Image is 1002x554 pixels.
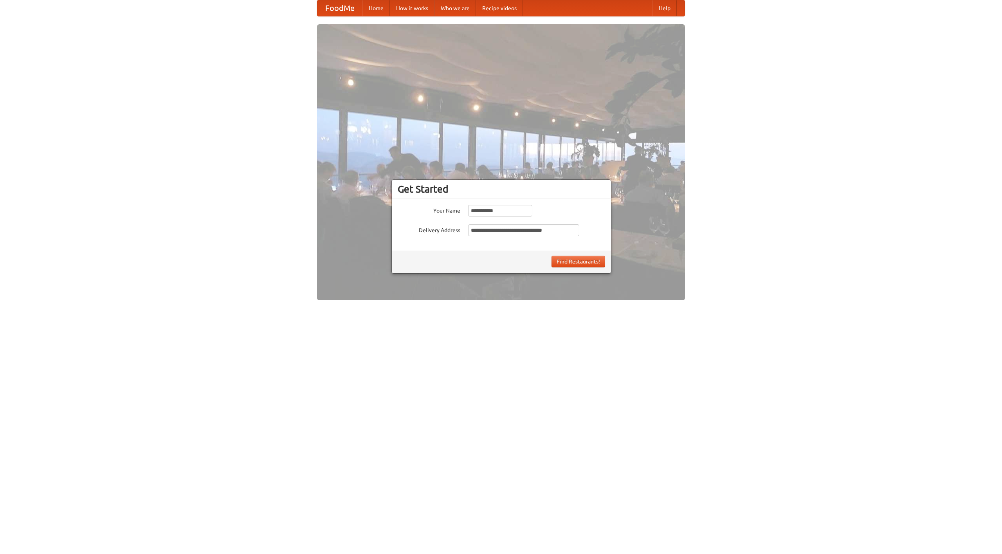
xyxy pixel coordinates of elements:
h3: Get Started [398,183,605,195]
a: Home [362,0,390,16]
a: Recipe videos [476,0,523,16]
label: Your Name [398,205,460,215]
button: Find Restaurants! [551,256,605,267]
a: Help [652,0,677,16]
label: Delivery Address [398,224,460,234]
a: Who we are [434,0,476,16]
a: How it works [390,0,434,16]
a: FoodMe [317,0,362,16]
